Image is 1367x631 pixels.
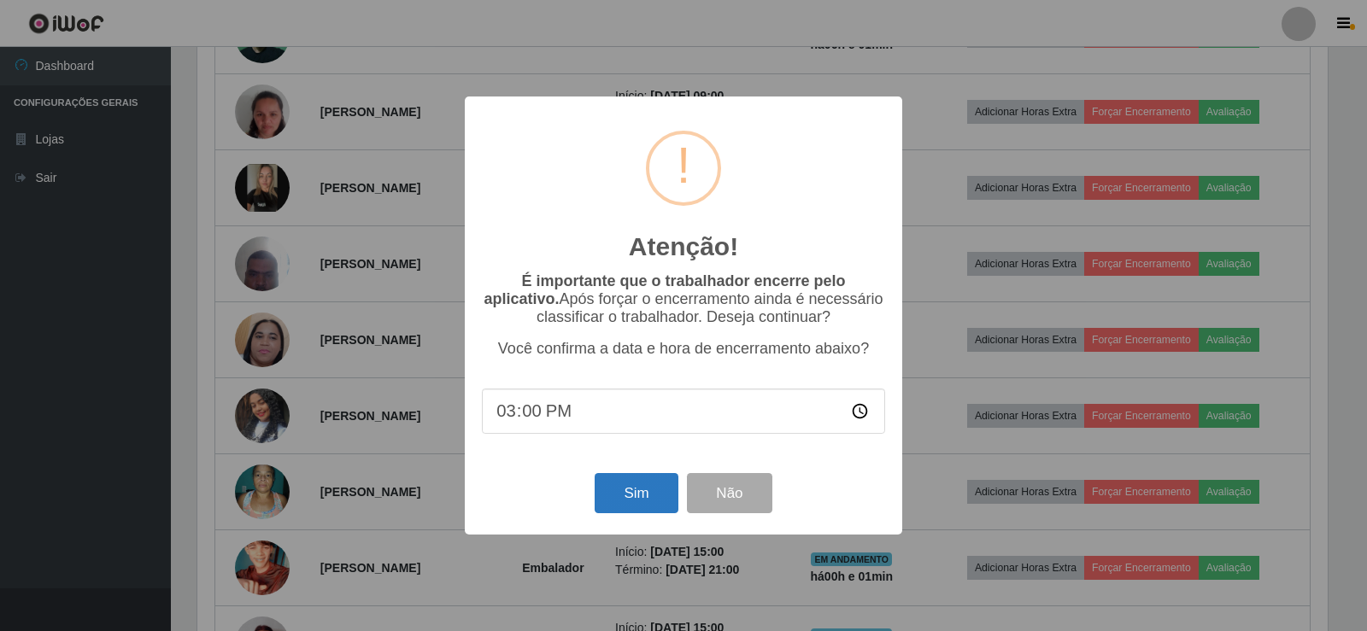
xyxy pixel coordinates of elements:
[482,272,885,326] p: Após forçar o encerramento ainda é necessário classificar o trabalhador. Deseja continuar?
[484,272,845,307] b: É importante que o trabalhador encerre pelo aplicativo.
[595,473,678,513] button: Sim
[482,340,885,358] p: Você confirma a data e hora de encerramento abaixo?
[629,231,738,262] h2: Atenção!
[687,473,772,513] button: Não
